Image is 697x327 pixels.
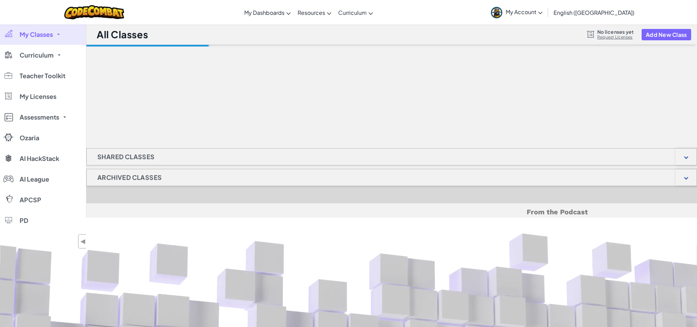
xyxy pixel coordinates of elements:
[20,176,49,182] span: AI League
[20,135,39,141] span: Ozaria
[80,236,86,246] span: ◀
[20,114,59,120] span: Assessments
[20,93,56,100] span: My Licenses
[506,8,543,16] span: My Account
[64,5,125,19] img: CodeCombat logo
[87,169,172,186] h1: Archived Classes
[550,3,638,22] a: English ([GEOGRAPHIC_DATA])
[597,34,634,40] a: Request Licenses
[294,3,335,22] a: Resources
[335,3,376,22] a: Curriculum
[241,3,294,22] a: My Dashboards
[338,9,367,16] span: Curriculum
[491,7,502,18] img: avatar
[244,9,285,16] span: My Dashboards
[20,31,53,38] span: My Classes
[20,155,59,162] span: AI HackStack
[97,28,148,41] h1: All Classes
[554,9,634,16] span: English ([GEOGRAPHIC_DATA])
[597,29,634,34] span: No licenses yet
[87,148,165,165] h1: Shared Classes
[298,9,325,16] span: Resources
[196,207,588,217] h5: From the Podcast
[20,52,54,58] span: Curriculum
[642,29,691,40] button: Add New Class
[20,73,65,79] span: Teacher Toolkit
[487,1,546,23] a: My Account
